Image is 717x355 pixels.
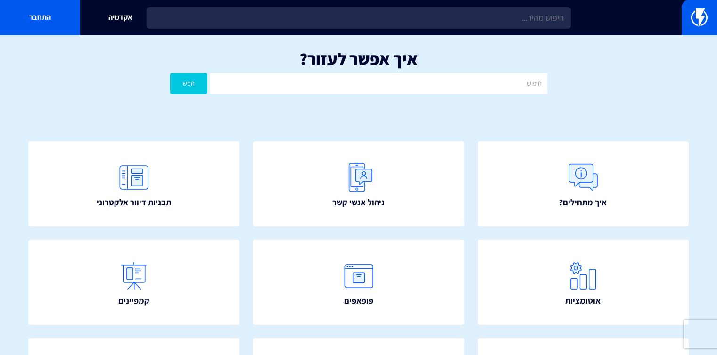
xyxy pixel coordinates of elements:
[28,141,239,226] a: תבניות דיוור אלקטרוני
[118,295,149,307] span: קמפיינים
[253,141,464,226] a: ניהול אנשי קשר
[170,73,208,94] button: חפש
[332,196,385,209] span: ניהול אנשי קשר
[14,49,703,68] h1: איך אפשר לעזור?
[565,295,601,307] span: אוטומציות
[28,240,239,325] a: קמפיינים
[253,240,464,325] a: פופאפים
[97,196,171,209] span: תבניות דיוור אלקטרוני
[478,141,689,226] a: איך מתחילים?
[344,295,373,307] span: פופאפים
[478,240,689,325] a: אוטומציות
[559,196,607,209] span: איך מתחילים?
[147,7,571,29] input: חיפוש מהיר...
[210,73,547,94] input: חיפוש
